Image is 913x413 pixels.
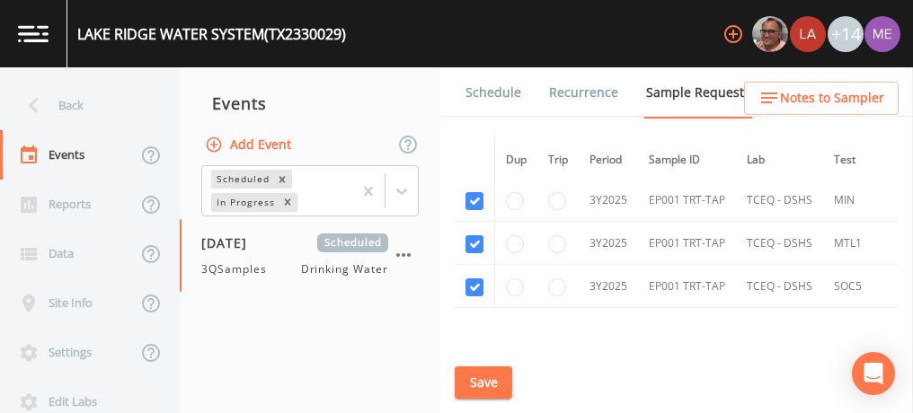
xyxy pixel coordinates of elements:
[638,222,736,265] td: EP001 TRT-TAP
[643,67,753,119] a: Sample Requests
[638,133,736,188] th: Sample ID
[180,219,440,293] a: [DATE]Scheduled3QSamplesDrinking Water
[201,233,260,252] span: [DATE]
[638,265,736,308] td: EP001 TRT-TAP
[752,16,788,52] img: e2d790fa78825a4bb76dcb6ab311d44c
[278,193,297,212] div: Remove In Progress
[736,222,823,265] td: TCEQ - DSHS
[789,16,827,52] div: Lauren Saenz
[776,67,852,118] a: COC Details
[272,170,292,189] div: Remove Scheduled
[211,193,278,212] div: In Progress
[852,352,895,395] div: Open Intercom Messenger
[638,179,736,222] td: EP001 TRT-TAP
[77,23,346,45] div: LAKE RIDGE WATER SYSTEM (TX2330029)
[579,133,638,188] th: Period
[211,170,272,189] div: Scheduled
[823,265,897,308] td: SOC5
[823,222,897,265] td: MTL1
[579,265,638,308] td: 3Y2025
[579,179,638,222] td: 3Y2025
[736,179,823,222] td: TCEQ - DSHS
[546,67,621,118] a: Recurrence
[736,133,823,188] th: Lab
[463,67,524,118] a: Schedule
[18,25,49,42] img: logo
[790,16,826,52] img: cf6e799eed601856facf0d2563d1856d
[823,133,897,188] th: Test
[495,133,538,188] th: Dup
[201,128,298,162] button: Add Event
[736,265,823,308] td: TCEQ - DSHS
[751,16,789,52] div: Mike Franklin
[455,366,512,400] button: Save
[579,222,638,265] td: 3Y2025
[780,87,884,110] span: Notes to Sampler
[180,81,440,126] div: Events
[537,133,579,188] th: Trip
[828,16,864,52] div: +14
[823,179,897,222] td: MIN
[864,16,900,52] img: d4d65db7c401dd99d63b7ad86343d265
[317,233,388,252] span: Scheduled
[201,261,278,277] span: 3QSamples
[463,118,505,168] a: Forms
[744,82,899,115] button: Notes to Sampler
[301,261,388,277] span: Drinking Water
